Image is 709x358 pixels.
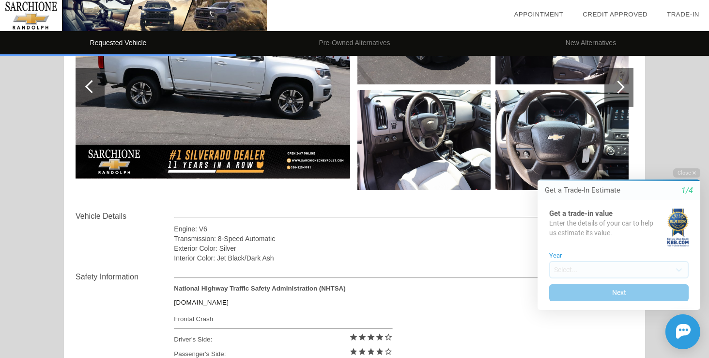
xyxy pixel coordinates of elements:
div: Interior Color: Jet Black/Dark Ash [174,253,632,263]
div: Driver's Side: [174,332,392,347]
div: Transmission: 8-Speed Automatic [174,234,632,244]
div: Frontal Crash [174,313,392,325]
a: Appointment [514,11,563,18]
i: star_border [384,333,393,342]
i: star [367,347,375,356]
li: New Alternatives [473,31,709,56]
a: [DOMAIN_NAME] [174,299,229,306]
i: star [358,333,367,342]
img: image.aspx [357,90,491,190]
iframe: Chat Assistance [517,160,709,358]
strong: National Highway Traffic Safety Administration (NHTSA) [174,285,345,292]
img: image.aspx [495,90,629,190]
div: Safety Information [76,271,174,283]
a: Credit Approved [583,11,647,18]
i: star [349,347,358,356]
div: Vehicle Details [76,211,174,222]
div: Engine: V6 [174,224,632,234]
div: Exterior Color: Silver [174,244,632,253]
i: star [349,333,358,342]
li: Pre-Owned Alternatives [236,31,473,56]
i: star_border [384,347,393,356]
i: star [367,333,375,342]
a: Trade-In [667,11,699,18]
i: star [375,333,384,342]
i: star [358,347,367,356]
i: star [375,347,384,356]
